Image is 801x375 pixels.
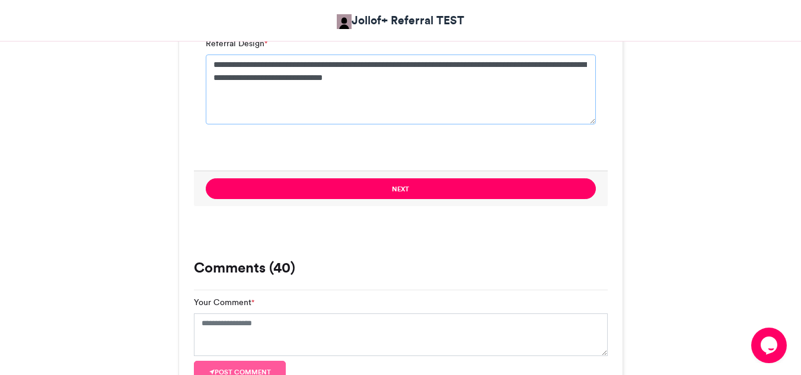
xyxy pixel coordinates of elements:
iframe: chat widget [751,328,789,363]
a: Jollof+ Referral TEST [337,12,464,29]
label: Referral Design [206,37,267,50]
button: Next [206,178,596,199]
h3: Comments (40) [194,261,608,275]
label: Your Comment [194,296,254,309]
img: Jollof+ Referral TEST [337,14,352,29]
